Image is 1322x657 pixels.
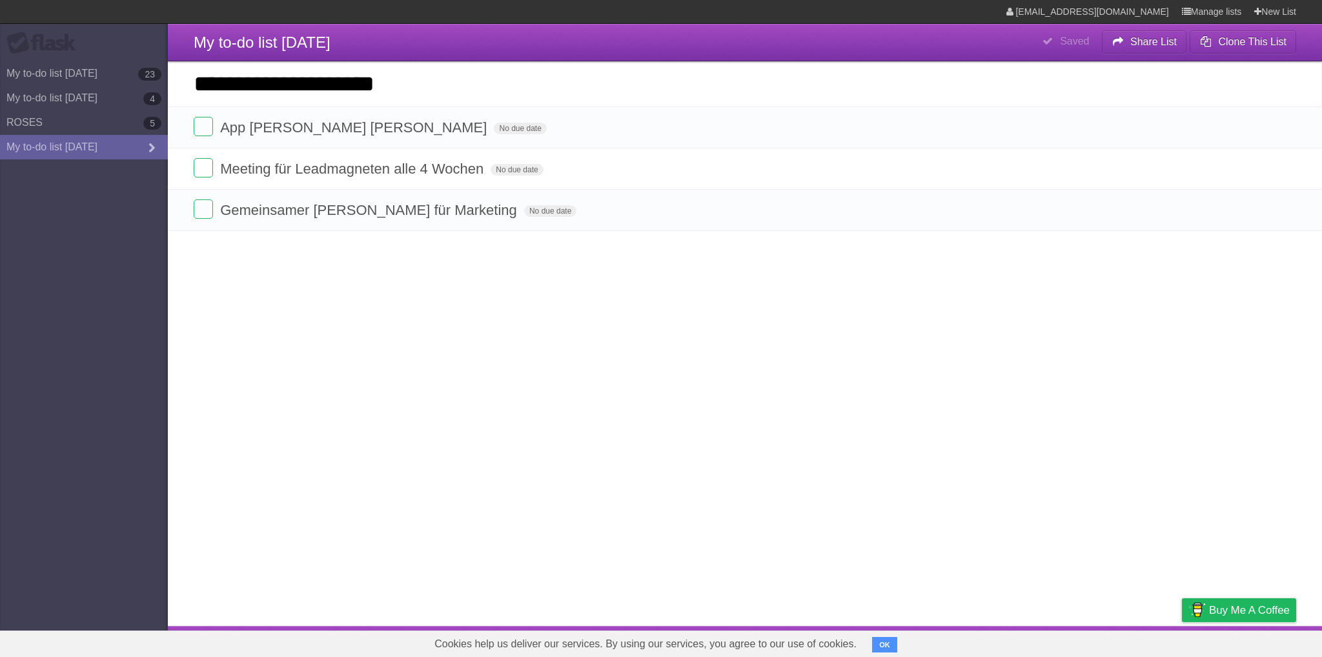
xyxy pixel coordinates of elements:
[491,164,543,176] span: No due date
[220,161,487,177] span: Meeting für Leadmagneten alle 4 Wochen
[1165,629,1199,654] a: Privacy
[220,119,490,136] span: App [PERSON_NAME] [PERSON_NAME]
[143,92,161,105] b: 4
[872,637,897,652] button: OK
[1060,35,1089,46] b: Saved
[194,117,213,136] label: Done
[494,123,546,134] span: No due date
[1130,36,1177,47] b: Share List
[524,205,576,217] span: No due date
[1190,30,1296,54] button: Clone This List
[422,631,869,657] span: Cookies help us deliver our services. By using our services, you agree to our use of cookies.
[1182,598,1296,622] a: Buy me a coffee
[194,34,330,51] span: My to-do list [DATE]
[1215,629,1296,654] a: Suggest a feature
[220,202,520,218] span: Gemeinsamer [PERSON_NAME] für Marketing
[1102,30,1187,54] button: Share List
[1053,629,1105,654] a: Developers
[6,32,84,55] div: Flask
[1121,629,1150,654] a: Terms
[194,158,213,177] label: Done
[194,199,213,219] label: Done
[138,68,161,81] b: 23
[1188,599,1206,621] img: Buy me a coffee
[1209,599,1290,622] span: Buy me a coffee
[1218,36,1286,47] b: Clone This List
[1010,629,1037,654] a: About
[143,117,161,130] b: 5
